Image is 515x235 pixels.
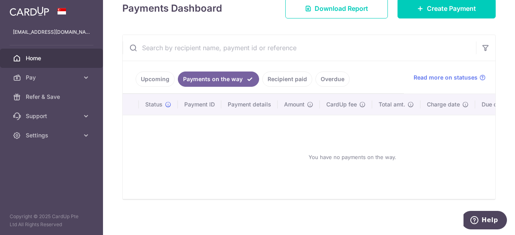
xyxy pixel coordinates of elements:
[178,72,259,87] a: Payments on the way
[26,112,79,120] span: Support
[262,72,312,87] a: Recipient paid
[13,28,90,36] p: [EMAIL_ADDRESS][DOMAIN_NAME]
[463,211,507,231] iframe: Opens a widget where you can find more information
[221,94,278,115] th: Payment details
[326,100,357,108] span: CardUp fee
[26,93,79,101] span: Refer & Save
[482,100,506,108] span: Due date
[427,100,460,108] span: Charge date
[379,100,405,108] span: Total amt.
[145,100,163,108] span: Status
[26,54,79,62] span: Home
[414,74,478,82] span: Read more on statuses
[427,4,476,13] span: Create Payment
[178,94,221,115] th: Payment ID
[123,35,476,61] input: Search by recipient name, payment id or reference
[136,72,175,87] a: Upcoming
[26,74,79,82] span: Pay
[315,72,350,87] a: Overdue
[284,100,305,108] span: Amount
[414,74,486,82] a: Read more on statuses
[122,1,222,16] h4: Payments Dashboard
[315,4,368,13] span: Download Report
[10,6,49,16] img: CardUp
[26,131,79,139] span: Settings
